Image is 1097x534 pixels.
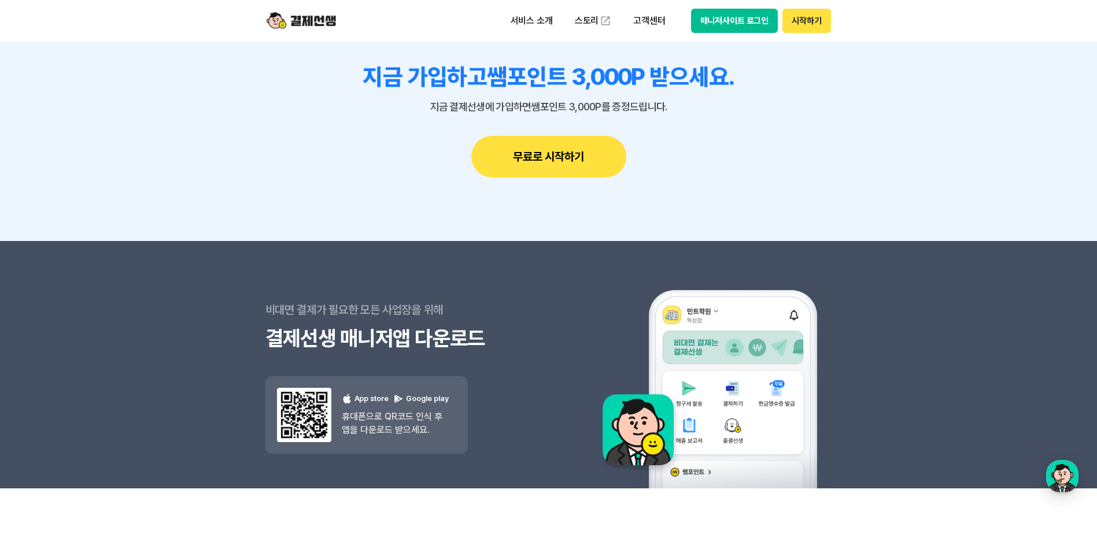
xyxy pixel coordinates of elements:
[393,394,449,405] p: Google play
[106,384,120,394] span: 대화
[503,10,561,31] p: 서비스 소개
[588,243,832,488] img: 앱 예시 이미지
[179,384,193,393] span: 설정
[277,388,331,442] img: 앱 다운도르드 qr
[782,9,830,33] button: 시작하기
[342,410,449,436] p: 휴대폰으로 QR코드 인식 후 앱을 다운로드 받으세요.
[342,394,352,404] img: 애플 로고
[600,15,611,27] img: 외부 도메인 오픈
[267,10,336,32] img: logo
[76,366,149,395] a: 대화
[265,101,832,113] p: 지금 결제선생에 가입하면 쌤포인트 3,000P를 증정드립니다.
[265,295,549,324] p: 비대면 결제가 필요한 모든 사업장을 위해
[36,384,43,393] span: 홈
[342,394,389,405] p: App store
[265,324,549,353] h3: 결제선생 매니저앱 다운로드
[625,10,673,31] p: 고객센터
[149,366,222,395] a: 설정
[691,9,778,33] button: 매니저사이트 로그인
[471,136,626,177] button: 무료로 시작하기
[265,63,832,91] h3: 지금 가입하고 쌤포인트 3,000P 받으세요.
[393,394,404,404] img: 구글 플레이 로고
[567,9,620,32] a: 스토리
[3,366,76,395] a: 홈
